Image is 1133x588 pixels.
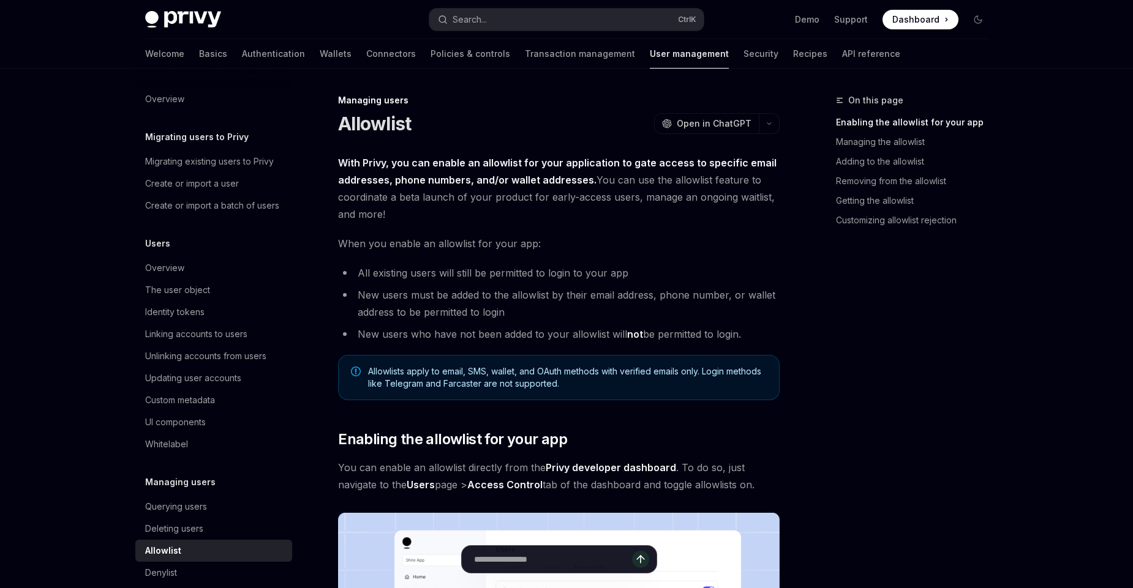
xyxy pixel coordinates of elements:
[834,13,868,26] a: Support
[135,88,292,110] a: Overview
[338,430,567,449] span: Enabling the allowlist for your app
[145,39,184,69] a: Welcome
[145,261,184,275] div: Overview
[145,349,266,363] div: Unlinking accounts from users
[135,173,292,195] a: Create or import a user
[338,157,777,186] strong: With Privy, you can enable an allowlist for your application to gate access to specific email add...
[145,198,279,213] div: Create or import a batch of users
[842,39,900,69] a: API reference
[836,191,998,210] a: Getting the allowlist
[338,459,780,493] span: You can enable an allowlist directly from the . To do so, just navigate to the page > tab of the ...
[145,305,205,319] div: Identity tokens
[546,461,676,474] a: Privy developer dashboard
[135,562,292,584] a: Denylist
[453,12,487,27] div: Search...
[338,235,780,252] span: When you enable an allowlist for your app:
[145,154,274,169] div: Migrating existing users to Privy
[338,113,411,135] h1: Allowlist
[145,283,210,297] div: The user object
[199,39,227,69] a: Basics
[351,367,361,376] svg: Note
[836,132,998,152] a: Managing the allowlist
[836,152,998,171] a: Adding to the allowlist
[145,236,170,251] h5: Users
[135,433,292,455] a: Whitelabel
[338,326,780,343] li: New users who have not been added to your allowlist will be permitted to login.
[366,39,416,69] a: Connectors
[795,13,819,26] a: Demo
[135,540,292,562] a: Allowlist
[242,39,305,69] a: Authentication
[368,365,767,390] span: Allowlists apply to email, SMS, wallet, and OAuth methods with verified emails only. Login method...
[407,478,435,491] strong: Users
[338,94,780,106] div: Managing users
[135,496,292,518] a: Querying users
[145,499,207,514] div: Querying users
[429,9,704,31] button: Search...CtrlK
[525,39,635,69] a: Transaction management
[135,518,292,540] a: Deleting users
[836,171,998,191] a: Removing from the allowlist
[743,39,778,69] a: Security
[145,130,249,144] h5: Migrating users to Privy
[650,39,729,69] a: User management
[135,257,292,279] a: Overview
[135,411,292,433] a: UI components
[632,551,649,568] button: Send message
[968,10,988,29] button: Toggle dark mode
[135,151,292,173] a: Migrating existing users to Privy
[145,11,221,28] img: dark logo
[848,93,903,108] span: On this page
[135,301,292,323] a: Identity tokens
[467,478,543,491] a: Access Control
[145,415,206,430] div: UI components
[431,39,510,69] a: Policies & controls
[338,286,780,321] li: New users must be added to the allowlist by their email address, phone number, or wallet address ...
[145,176,239,191] div: Create or import a user
[135,279,292,301] a: The user object
[135,345,292,367] a: Unlinking accounts from users
[135,389,292,411] a: Custom metadata
[145,543,181,558] div: Allowlist
[145,437,188,452] div: Whitelabel
[836,210,998,230] a: Customizing allowlist rejection
[145,92,184,106] div: Overview
[145,565,177,580] div: Denylist
[338,154,780,223] span: You can use the allowlist feature to coordinate a beta launch of your product for early-access us...
[627,328,643,340] strong: not
[654,113,759,134] button: Open in ChatGPT
[892,13,939,26] span: Dashboard
[145,327,247,341] div: Linking accounts to users
[677,117,751,130] span: Open in ChatGPT
[883,10,958,29] a: Dashboard
[145,393,215,408] div: Custom metadata
[836,113,998,132] a: Enabling the allowlist for your app
[145,371,241,385] div: Updating user accounts
[135,195,292,217] a: Create or import a batch of users
[145,475,216,489] h5: Managing users
[678,15,696,24] span: Ctrl K
[338,264,780,281] li: All existing users will still be permitted to login to your app
[135,323,292,345] a: Linking accounts to users
[145,521,203,536] div: Deleting users
[474,546,632,573] input: Ask a question...
[793,39,827,69] a: Recipes
[135,367,292,389] a: Updating user accounts
[320,39,352,69] a: Wallets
